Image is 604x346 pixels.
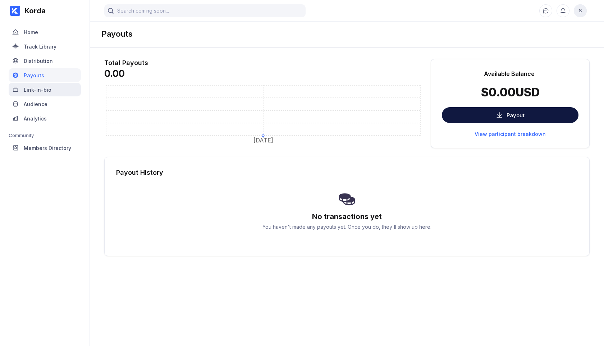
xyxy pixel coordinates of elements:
[574,4,587,17] button: S
[9,111,81,126] a: Analytics
[484,70,535,77] div: Available Balance
[24,29,38,35] div: Home
[24,58,53,64] div: Distribution
[24,101,47,107] div: Audience
[9,40,81,54] a: Track Library
[9,141,81,155] a: Members Directory
[475,131,546,137] div: View participant breakdown
[24,44,56,50] div: Track Library
[104,4,306,17] input: Search coming soon...
[574,4,587,17] div: Shaina
[104,68,422,79] div: 0.00
[101,29,133,38] div: Payouts
[104,59,422,67] div: Total Payouts
[9,132,81,138] div: Community
[312,212,382,221] div: No transactions yet
[24,145,71,151] div: Members Directory
[116,169,578,176] div: Payout History
[481,85,540,99] div: $ 0.00 USD
[253,137,273,144] tspan: [DATE]
[24,72,44,78] div: Payouts
[9,25,81,40] a: Home
[24,87,51,93] div: Link-in-bio
[262,224,431,230] div: You haven't made any payouts yet. Once you do, they'll show up here.
[9,97,81,111] a: Audience
[24,115,47,122] div: Analytics
[507,112,525,119] div: Payout
[9,54,81,68] a: Distribution
[9,68,81,83] a: Payouts
[20,6,46,15] div: Korda
[9,83,81,97] a: Link-in-bio
[442,107,578,123] button: Payout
